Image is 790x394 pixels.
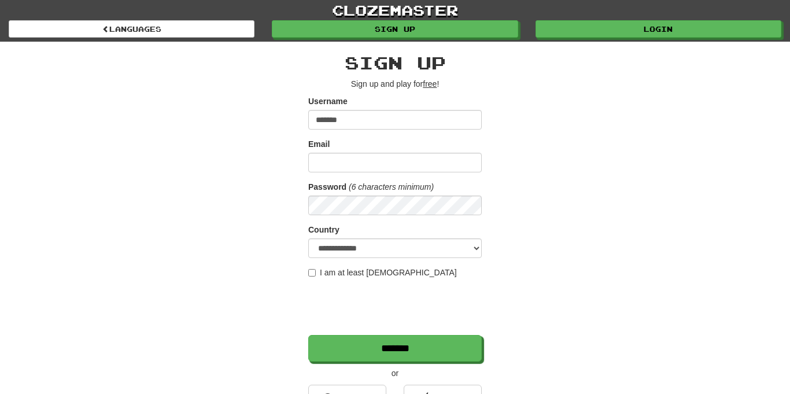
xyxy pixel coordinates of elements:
[308,267,457,278] label: I am at least [DEMOGRAPHIC_DATA]
[9,20,254,38] a: Languages
[423,79,437,89] u: free
[272,20,518,38] a: Sign up
[308,224,339,235] label: Country
[308,269,316,277] input: I am at least [DEMOGRAPHIC_DATA]
[308,284,484,329] iframe: reCAPTCHA
[308,95,348,107] label: Username
[308,181,346,193] label: Password
[308,53,482,72] h2: Sign up
[536,20,781,38] a: Login
[308,367,482,379] p: or
[349,182,434,192] em: (6 characters minimum)
[308,138,330,150] label: Email
[308,78,482,90] p: Sign up and play for !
